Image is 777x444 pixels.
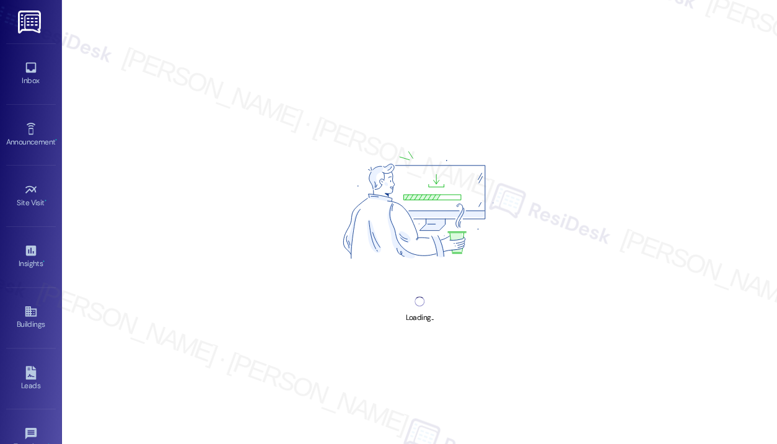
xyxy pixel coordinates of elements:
[43,257,45,266] span: •
[6,362,56,396] a: Leads
[55,136,57,144] span: •
[6,57,56,91] a: Inbox
[6,301,56,334] a: Buildings
[405,311,433,324] div: Loading...
[18,11,43,33] img: ResiDesk Logo
[45,197,46,205] span: •
[6,179,56,213] a: Site Visit •
[6,240,56,273] a: Insights •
